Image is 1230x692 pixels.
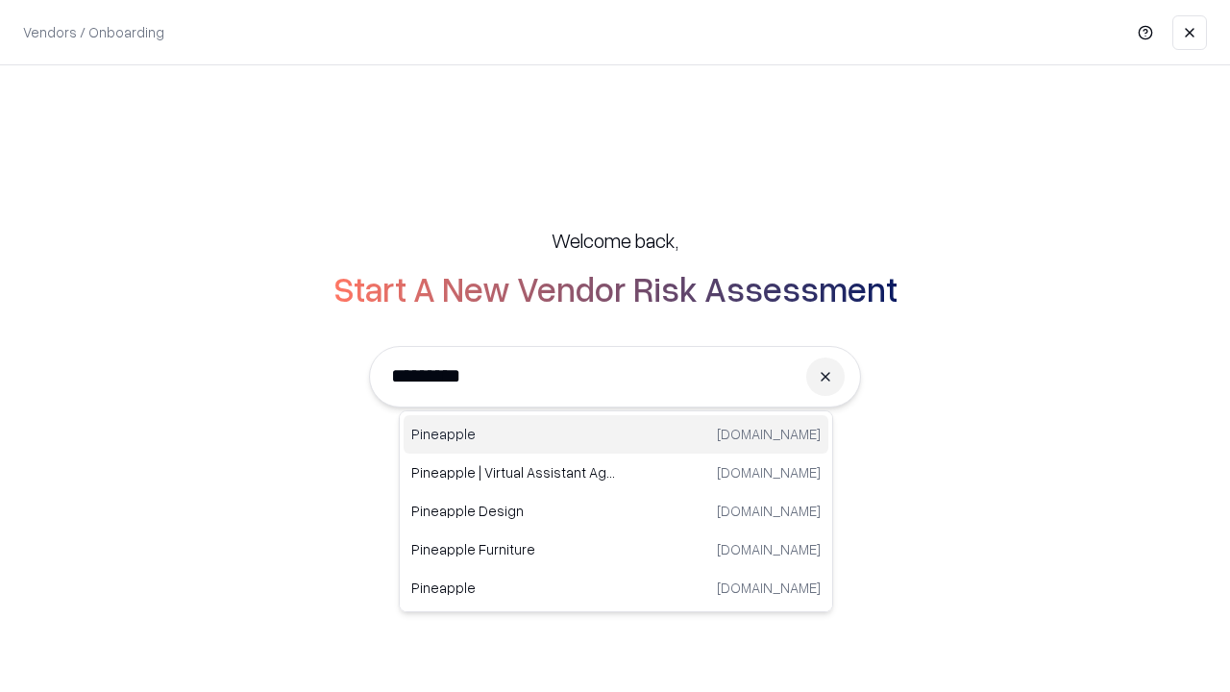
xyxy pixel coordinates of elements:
[717,539,821,559] p: [DOMAIN_NAME]
[411,539,616,559] p: Pineapple Furniture
[552,227,678,254] h5: Welcome back,
[411,424,616,444] p: Pineapple
[717,578,821,598] p: [DOMAIN_NAME]
[333,269,898,308] h2: Start A New Vendor Risk Assessment
[411,501,616,521] p: Pineapple Design
[23,22,164,42] p: Vendors / Onboarding
[399,410,833,612] div: Suggestions
[411,462,616,482] p: Pineapple | Virtual Assistant Agency
[717,424,821,444] p: [DOMAIN_NAME]
[411,578,616,598] p: Pineapple
[717,501,821,521] p: [DOMAIN_NAME]
[717,462,821,482] p: [DOMAIN_NAME]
